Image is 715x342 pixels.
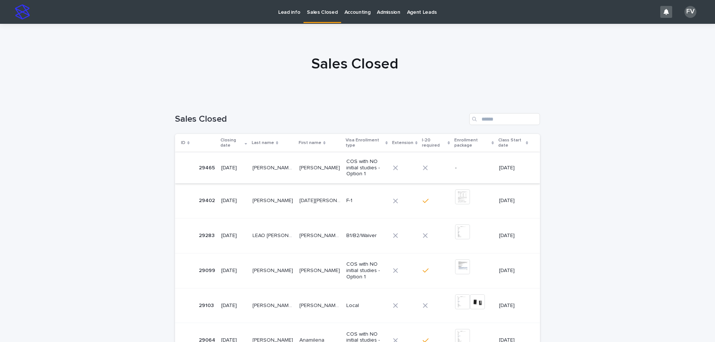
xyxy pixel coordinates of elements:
[299,163,341,171] p: [PERSON_NAME]
[422,136,446,150] p: I-20 required
[499,233,528,239] p: [DATE]
[252,139,274,147] p: Last name
[221,268,247,274] p: [DATE]
[15,4,30,19] img: stacker-logo-s-only.png
[346,303,387,309] p: Local
[455,165,493,171] p: -
[299,139,321,147] p: First name
[199,266,217,274] p: 29099
[392,139,413,147] p: Extension
[252,231,295,239] p: LEAO FIGUEIREDO RIVERO
[199,301,215,309] p: 29103
[299,231,342,239] p: [PERSON_NAME] [PERSON_NAME]
[172,55,537,73] h1: Sales Closed
[469,113,540,125] input: Search
[221,233,247,239] p: [DATE]
[175,152,540,183] tr: 2946529465 [DATE][PERSON_NAME] [PERSON_NAME][PERSON_NAME] [PERSON_NAME] [PERSON_NAME][PERSON_NAME...
[252,266,295,274] p: [PERSON_NAME]
[175,183,540,218] tr: 2940229402 [DATE][PERSON_NAME][PERSON_NAME] [DATE][PERSON_NAME][DATE][PERSON_NAME] F-1[DATE]
[221,165,247,171] p: [DATE]
[498,136,524,150] p: Class Start date
[346,261,387,280] p: COS with NO initial studies - Option 1
[299,301,342,309] p: [PERSON_NAME] [PERSON_NAME]
[252,301,295,309] p: [PERSON_NAME] [PERSON_NAME]
[346,159,387,177] p: COS with NO initial studies - Option 1
[499,198,528,204] p: [DATE]
[252,163,295,171] p: Guevara Oquendo
[299,266,341,274] p: Brigith Estefany
[199,196,216,204] p: 29402
[346,198,387,204] p: F-1
[454,136,489,150] p: Enrollment package
[346,233,387,239] p: B1/B2/Waiver
[252,196,295,204] p: [PERSON_NAME]
[199,231,216,239] p: 29283
[221,303,247,309] p: [DATE]
[499,303,528,309] p: [DATE]
[346,136,384,150] p: Visa Enrollment type
[175,218,540,253] tr: 2928329283 [DATE]LEAO [PERSON_NAME] [PERSON_NAME]LEAO [PERSON_NAME] [PERSON_NAME] [PERSON_NAME] [...
[220,136,243,150] p: Closing date
[175,114,466,125] h1: Sales Closed
[175,288,540,323] tr: 2910329103 [DATE][PERSON_NAME] [PERSON_NAME][PERSON_NAME] [PERSON_NAME] [PERSON_NAME] [PERSON_NAM...
[199,163,216,171] p: 29465
[181,139,185,147] p: ID
[499,165,528,171] p: [DATE]
[499,268,528,274] p: [DATE]
[684,6,696,18] div: FV
[299,196,342,204] p: [DATE][PERSON_NAME]
[221,198,247,204] p: [DATE]
[175,253,540,288] tr: 2909929099 [DATE][PERSON_NAME][PERSON_NAME] [PERSON_NAME][PERSON_NAME] COS with NO initial studie...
